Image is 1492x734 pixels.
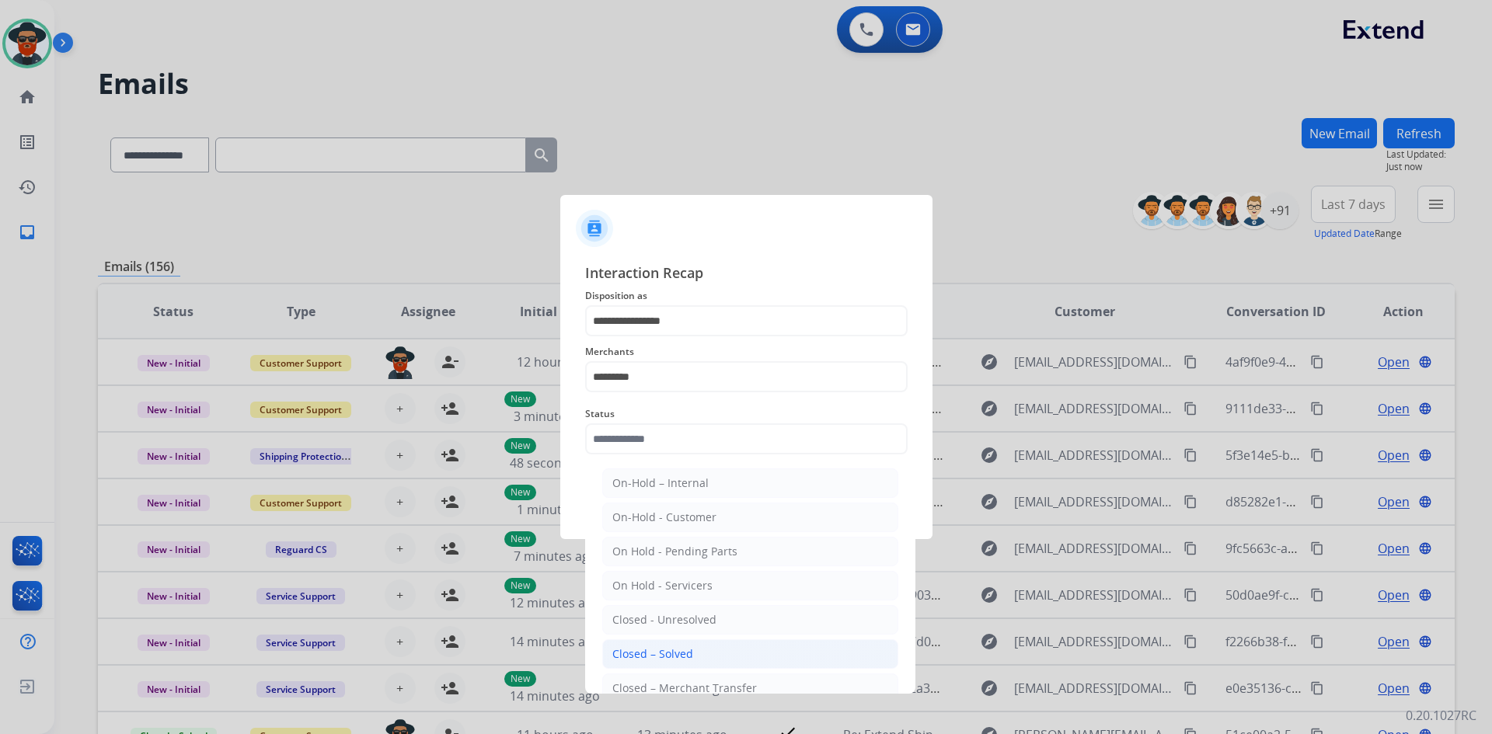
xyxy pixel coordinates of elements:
[612,578,713,593] div: On Hold - Servicers
[585,405,908,423] span: Status
[1406,706,1476,725] p: 0.20.1027RC
[612,612,716,628] div: Closed - Unresolved
[612,510,716,525] div: On-Hold - Customer
[612,544,737,559] div: On Hold - Pending Parts
[576,210,613,247] img: contactIcon
[585,262,908,287] span: Interaction Recap
[612,646,693,662] div: Closed – Solved
[612,475,709,491] div: On-Hold – Internal
[585,287,908,305] span: Disposition as
[612,680,757,696] div: Closed – Merchant Transfer
[585,343,908,361] span: Merchants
